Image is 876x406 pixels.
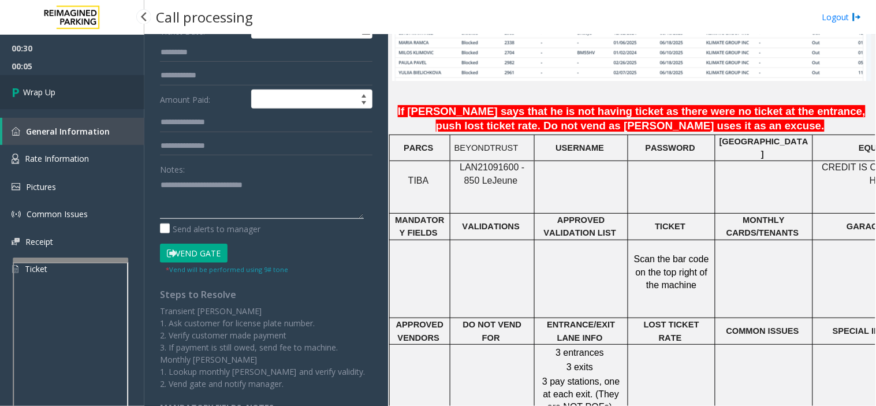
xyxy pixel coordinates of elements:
[26,126,110,137] span: General Information
[822,11,862,23] a: Logout
[2,118,144,145] a: General Information
[544,215,616,237] span: APPROVED VALIDATION LIST
[356,90,372,99] span: Increase value
[398,105,866,132] span: If [PERSON_NAME] says that he is not having ticket as there were no ticket at the entrance, push ...
[395,215,444,237] span: MANDATORY FIELDS
[547,320,615,342] span: ENTRANCE/EXIT LANE INFO
[404,143,433,152] span: PARCS
[160,305,372,390] p: Transient [PERSON_NAME] 1. Ask customer for license plate number. 2. Verify customer made payment...
[463,320,522,342] span: DO NOT VEND FOR
[25,153,89,164] span: Rate Information
[454,143,519,152] span: BEYONDTRUST
[359,22,372,38] span: Toggle popup
[12,154,19,164] img: 'icon'
[356,99,372,109] span: Decrease value
[655,222,686,231] span: TICKET
[634,254,709,290] span: Scan the bar code on the top right of the machine
[12,183,20,191] img: 'icon'
[160,159,185,176] label: Notes:
[26,181,56,192] span: Pictures
[166,265,288,274] small: Vend will be performed using 9# tone
[556,348,604,357] span: 3 entrances
[157,90,248,109] label: Amount Paid:
[150,3,259,31] h3: Call processing
[396,320,443,342] span: APPROVED VENDORS
[12,238,20,245] img: 'icon'
[23,86,55,98] span: Wrap Up
[556,143,605,152] span: USERNAME
[460,162,524,185] span: LAN21091600 - 850 Le
[852,11,862,23] img: logout
[25,236,53,247] span: Receipt
[408,176,429,185] span: TIBA
[566,362,593,372] span: 3 exits
[160,289,372,300] h4: Steps to Resolve
[12,127,20,136] img: 'icon'
[646,143,695,152] span: PASSWORD
[720,137,808,159] span: [GEOGRAPHIC_DATA]
[160,223,260,235] label: Send alerts to manager
[160,244,228,263] button: Vend Gate
[726,326,799,336] span: COMMON ISSUES
[27,208,88,219] span: Common Issues
[12,264,19,274] img: 'icon'
[12,210,21,219] img: 'icon'
[463,222,520,231] span: VALIDATIONS
[726,215,799,237] span: MONTHLY CARDS/TENANTS
[493,176,518,186] span: Jeune
[644,320,699,342] span: LOST TICKET RATE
